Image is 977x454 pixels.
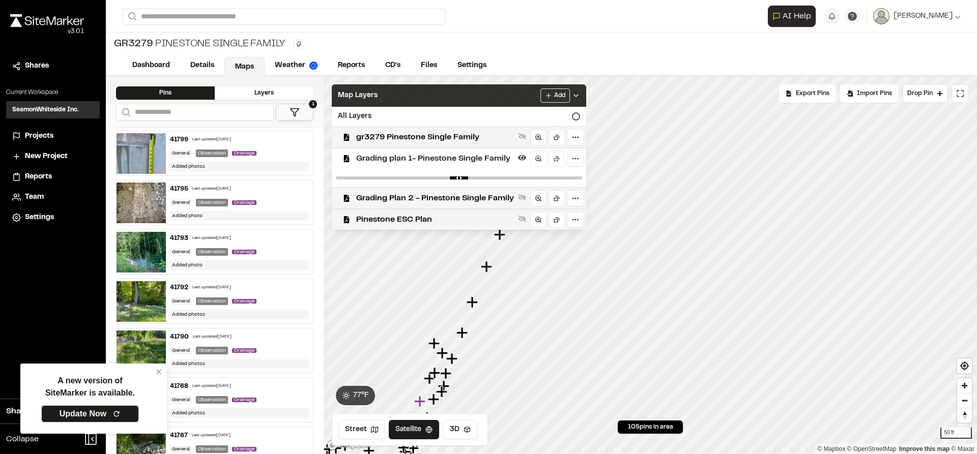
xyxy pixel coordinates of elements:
[957,408,972,422] button: Reset bearing to north
[817,445,845,452] a: Mapbox
[447,56,497,75] a: Settings
[356,214,514,226] span: Pinestone ESC Plan
[170,248,192,256] div: General
[192,285,231,291] div: Last updated [DATE]
[10,27,84,36] div: Oh geez...please don't...
[414,395,427,408] div: Map marker
[196,347,228,354] div: Observation
[25,212,54,223] span: Settings
[779,84,836,103] div: No pins available to export
[170,149,192,157] div: General
[12,171,94,183] a: Reports
[12,151,94,162] a: New Project
[375,56,411,75] a: CD's
[530,150,547,167] a: Zoom to layer
[170,185,188,194] div: 41795
[196,248,228,256] div: Observation
[196,445,228,453] div: Observation
[196,149,228,157] div: Observation
[768,6,816,27] button: Open AI Assistant
[25,192,44,203] span: Team
[530,190,547,206] a: Zoom to layer
[332,107,586,126] div: All Layers
[193,334,232,340] div: Last updated [DATE]
[117,330,166,371] img: file
[847,445,897,452] a: OpenStreetMap
[117,183,166,223] img: file
[456,326,470,340] div: Map marker
[192,186,231,192] div: Last updated [DATE]
[549,129,565,145] a: Rotate to layer
[440,367,453,380] div: Map marker
[232,398,256,402] span: Drainage
[196,199,228,206] div: Observation
[428,393,441,406] div: Map marker
[170,310,309,319] div: Added photos
[436,385,449,399] div: Map marker
[170,283,188,292] div: 41792
[170,135,188,144] div: 41799
[192,137,231,143] div: Last updated [DATE]
[446,352,459,366] div: Map marker
[516,213,528,225] button: Show layer
[117,281,166,322] img: file
[467,296,480,309] div: Map marker
[114,37,285,52] div: Pinestone Single Family
[873,8,889,24] img: User
[170,260,309,270] div: Added photo
[338,420,385,439] button: Street
[438,380,451,393] div: Map marker
[25,151,68,162] span: New Project
[957,394,972,408] span: Zoom out
[353,390,369,401] span: 77 ° F
[170,396,192,404] div: General
[170,431,188,440] div: 41767
[796,89,829,98] span: Export Pins
[389,420,439,439] button: Satellite
[840,84,899,103] div: Import Pins into your project
[309,100,317,108] span: 1
[170,211,309,221] div: Added photo
[156,368,163,376] button: close
[437,347,450,360] div: Map marker
[170,162,309,171] div: Added photos
[309,62,318,70] img: precipai.png
[196,297,228,305] div: Observation
[530,211,547,228] a: Zoom to layer
[170,382,188,391] div: 41768
[554,91,565,100] span: Add
[899,445,950,452] a: Map feedback
[494,228,507,241] div: Map marker
[25,171,52,183] span: Reports
[293,39,304,50] button: Edit Tags
[411,56,447,75] a: Files
[170,297,192,305] div: General
[907,89,933,98] span: Drop Pin
[45,375,135,399] p: A new version of SiteMarker is available.
[549,190,565,206] a: Rotate to layer
[951,445,974,452] a: Maxar
[232,299,256,304] span: Drainage
[170,347,192,354] div: General
[428,337,442,350] div: Map marker
[116,104,134,120] button: Search
[481,260,494,274] div: Map marker
[421,411,435,425] div: Map marker
[6,405,74,417] span: Share Workspace
[170,332,189,342] div: 41790
[324,76,977,454] canvas: Map
[114,37,153,52] span: GR3279
[338,90,378,101] span: Map Layers
[170,359,309,369] div: Added photos
[122,8,140,25] button: Search
[6,88,100,97] p: Current Workspace
[327,439,371,451] a: Mapbox logo
[957,358,972,373] button: Find my location
[170,445,192,453] div: General
[25,131,53,142] span: Projects
[180,56,224,75] a: Details
[117,133,166,174] img: file
[783,10,811,22] span: AI Help
[12,60,94,72] a: Shares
